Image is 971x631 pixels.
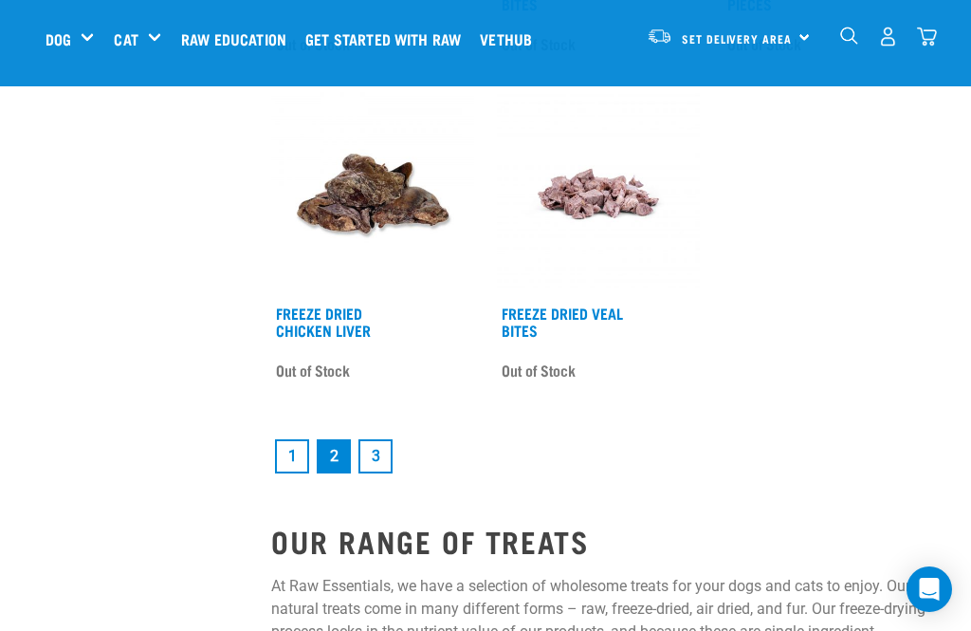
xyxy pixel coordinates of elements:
img: van-moving.png [647,28,672,45]
div: Open Intercom Messenger [907,566,952,612]
span: Out of Stock [502,356,576,384]
a: Freeze Dried Veal Bites [502,308,623,334]
a: Dog [46,28,71,50]
a: Raw Education [176,1,301,77]
img: 16327 [271,92,474,295]
img: home-icon@2x.png [917,27,937,46]
h2: OUR RANGE OF TREATS [271,524,925,558]
span: Out of Stock [276,356,350,384]
a: Cat [114,28,137,50]
img: home-icon-1@2x.png [840,27,858,45]
a: Goto page 1 [275,439,309,473]
span: Set Delivery Area [682,35,792,42]
a: Vethub [475,1,546,77]
a: Goto page 3 [358,439,393,473]
a: Get started with Raw [301,1,475,77]
img: Dried Veal Bites 1698 [497,92,700,295]
a: Page 2 [317,439,351,473]
img: user.png [878,27,898,46]
a: Freeze Dried Chicken Liver [276,308,371,334]
nav: pagination [271,436,925,477]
